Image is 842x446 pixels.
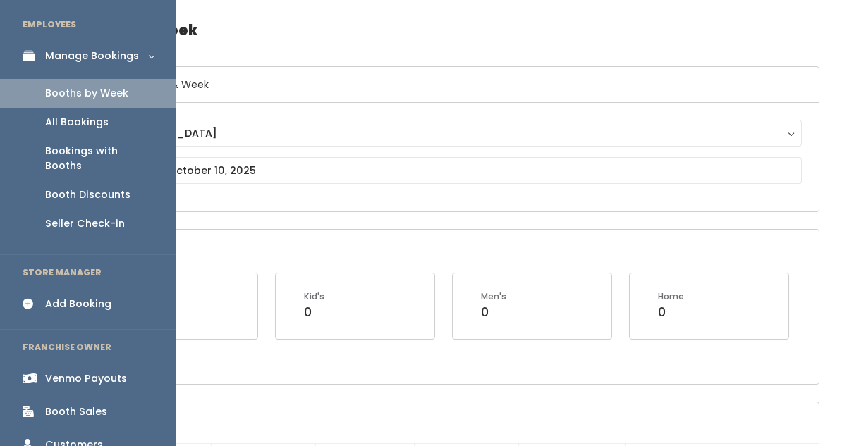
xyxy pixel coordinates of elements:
div: Home [658,290,684,303]
div: Kid's [304,290,324,303]
div: 0 [304,303,324,321]
button: [GEOGRAPHIC_DATA] [90,120,802,147]
div: All Bookings [45,115,109,130]
div: Add Booking [45,297,111,311]
div: Booth Sales [45,404,107,419]
div: [GEOGRAPHIC_DATA] [103,125,788,141]
h4: Booths by Week [72,11,819,49]
h6: Select Location & Week [73,67,819,103]
div: Manage Bookings [45,49,139,63]
div: Booths by Week [45,86,128,101]
div: Venmo Payouts [45,371,127,386]
div: Men's [481,290,506,303]
input: October 4 - October 10, 2025 [90,157,802,184]
div: 0 [481,303,506,321]
div: 0 [658,303,684,321]
div: Bookings with Booths [45,144,154,173]
div: Booth Discounts [45,187,130,202]
div: Seller Check-in [45,216,125,231]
